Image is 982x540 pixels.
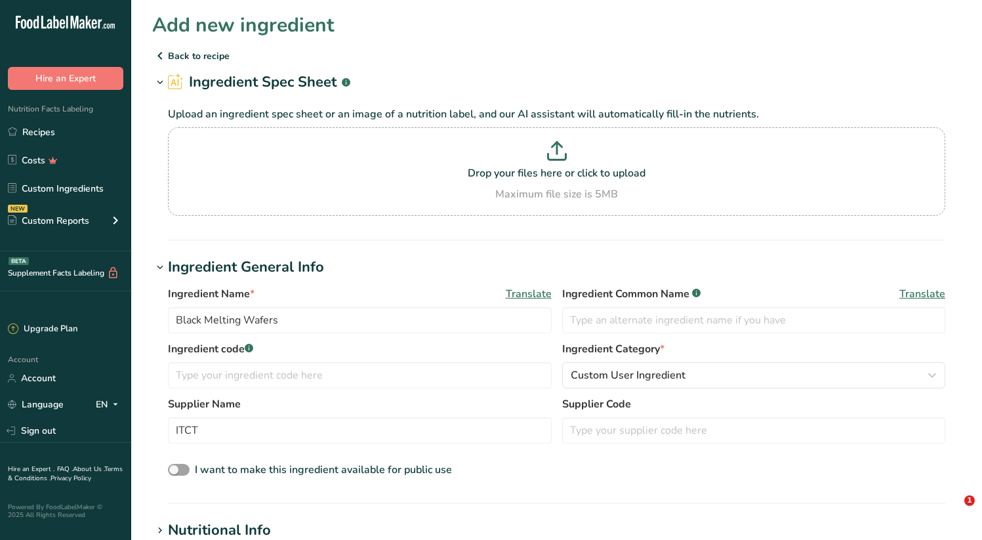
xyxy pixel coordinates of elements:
[562,396,946,412] label: Supplier Code
[899,286,945,302] span: Translate
[9,257,29,265] div: BETA
[571,367,685,383] span: Custom User Ingredient
[168,72,350,93] h2: Ingredient Spec Sheet
[8,205,28,213] div: NEW
[562,417,946,444] input: Type your supplier code here
[96,397,123,413] div: EN
[964,495,975,506] span: 1
[168,341,552,357] label: Ingredient code
[51,474,91,483] a: Privacy Policy
[562,286,701,302] span: Ingredient Common Name
[8,465,54,474] a: Hire an Expert .
[168,257,324,278] div: Ingredient General Info
[171,186,942,202] div: Maximum file size is 5MB
[937,495,969,527] iframe: Intercom live chat
[562,341,946,357] label: Ingredient Category
[168,286,255,302] span: Ingredient Name
[8,393,64,416] a: Language
[8,214,89,228] div: Custom Reports
[8,503,123,519] div: Powered By FoodLabelMaker © 2025 All Rights Reserved
[168,307,552,333] input: Type your ingredient name here
[562,362,946,388] button: Custom User Ingredient
[168,362,552,388] input: Type your ingredient code here
[168,106,945,122] p: Upload an ingredient spec sheet or an image of a nutrition label, and our AI assistant will autom...
[195,463,452,477] span: I want to make this ingredient available for public use
[168,417,552,444] input: Type your supplier name here
[73,465,104,474] a: About Us .
[152,10,335,40] h1: Add new ingredient
[57,465,73,474] a: FAQ .
[562,307,946,333] input: Type an alternate ingredient name if you have
[8,67,123,90] button: Hire an Expert
[171,165,942,181] p: Drop your files here or click to upload
[8,323,77,336] div: Upgrade Plan
[8,465,123,483] a: Terms & Conditions .
[168,396,552,412] label: Supplier Name
[152,48,961,64] p: Back to recipe
[506,286,552,302] span: Translate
